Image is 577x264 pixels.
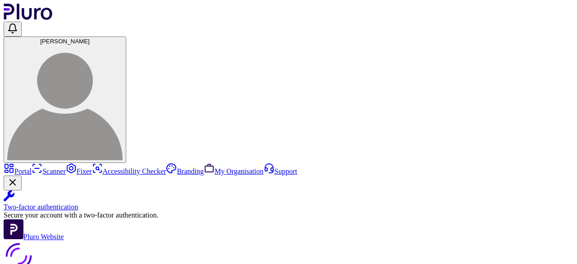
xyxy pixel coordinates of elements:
a: Two-factor authentication [4,190,573,211]
a: My Organisation [204,167,264,175]
button: [PERSON_NAME]Bellon Sara [4,37,126,163]
a: Support [264,167,298,175]
a: Logo [4,14,53,21]
img: Bellon Sara [7,45,123,160]
a: Open Pluro Website [4,233,64,241]
div: Secure your account with a two-factor authentication. [4,211,573,219]
a: Fixer [66,167,92,175]
a: Accessibility Checker [92,167,166,175]
button: Open notifications, you have 0 new notifications [4,22,22,37]
button: Close Two-factor authentication notification [4,176,22,190]
a: Branding [166,167,204,175]
span: [PERSON_NAME] [40,38,90,45]
a: Scanner [32,167,66,175]
div: Two-factor authentication [4,203,573,211]
aside: Sidebar menu [4,163,573,241]
a: Portal [4,167,32,175]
